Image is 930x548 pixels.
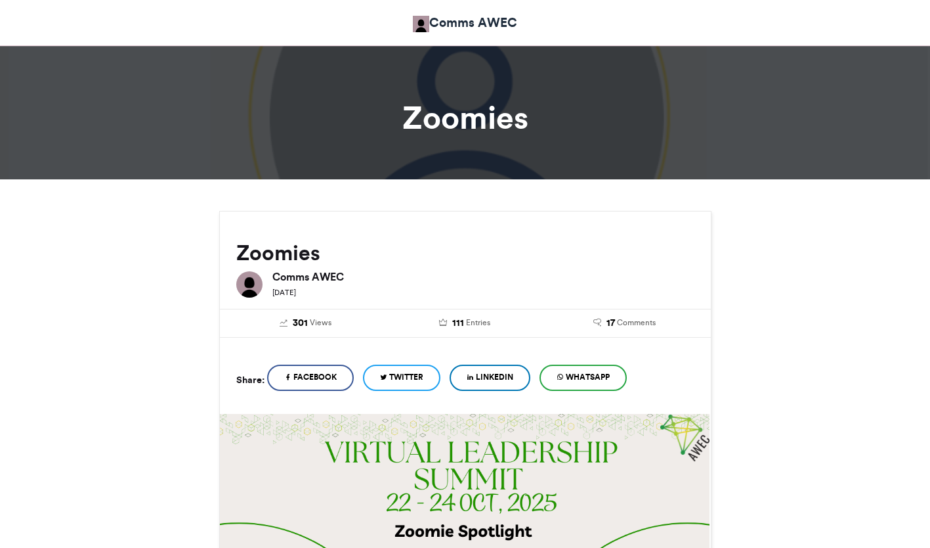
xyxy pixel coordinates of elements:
[606,316,615,331] span: 17
[413,13,517,32] a: Comms AWEC
[476,371,513,383] span: LinkedIn
[363,365,440,391] a: Twitter
[272,288,296,297] small: [DATE]
[236,316,376,331] a: 301 Views
[293,371,337,383] span: Facebook
[310,317,331,329] span: Views
[101,102,830,133] h1: Zoomies
[466,317,490,329] span: Entries
[236,271,263,298] img: Comms AWEC
[566,371,610,383] span: WhatsApp
[413,16,429,32] img: Comms AWEC
[236,241,694,265] h2: Zoomies
[539,365,627,391] a: WhatsApp
[617,317,656,329] span: Comments
[450,365,530,391] a: LinkedIn
[293,316,308,331] span: 301
[395,316,535,331] a: 111 Entries
[272,271,694,282] h6: Comms AWEC
[452,316,464,331] span: 111
[389,371,423,383] span: Twitter
[267,365,354,391] a: Facebook
[236,371,264,388] h5: Share:
[555,316,694,331] a: 17 Comments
